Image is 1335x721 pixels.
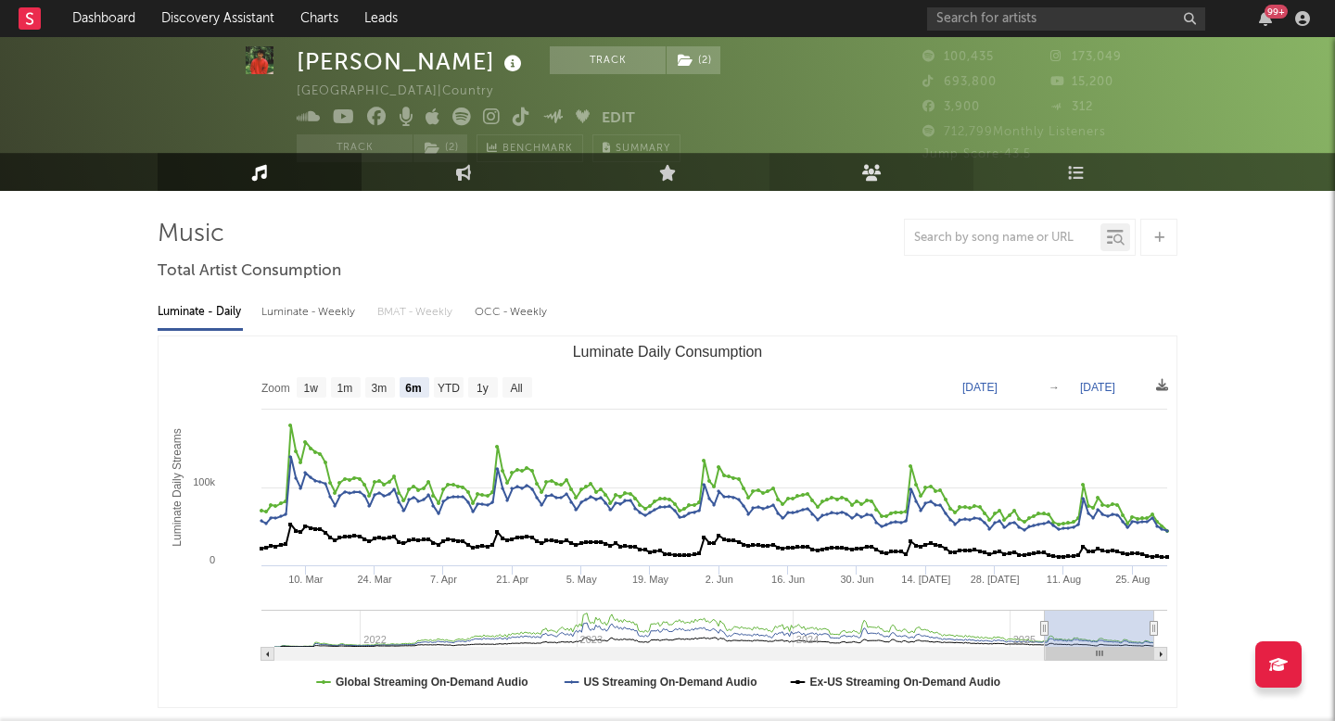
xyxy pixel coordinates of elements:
span: ( 2 ) [666,46,721,74]
text: 100k [193,476,215,487]
span: Benchmark [502,138,573,160]
text: 6m [405,382,421,395]
text: 1w [304,382,319,395]
span: 15,200 [1050,76,1113,88]
text: 14. [DATE] [901,574,950,585]
text: 5. May [566,574,598,585]
div: 99 + [1265,5,1288,19]
div: OCC - Weekly [475,297,549,328]
input: Search by song name or URL [905,231,1100,246]
span: Jump Score: 43.5 [922,148,1031,160]
button: Edit [602,108,635,131]
text: 21. Apr [496,574,528,585]
text: 25. Aug [1115,574,1150,585]
text: 3m [372,382,388,395]
text: 1y [477,382,489,395]
svg: Luminate Daily Consumption [159,336,1176,707]
span: 3,900 [922,101,980,113]
span: ( 2 ) [413,134,468,162]
span: Summary [616,144,670,154]
span: 712,799 Monthly Listeners [922,126,1106,138]
text: 19. May [632,574,669,585]
span: 100,435 [922,51,994,63]
text: [DATE] [1080,381,1115,394]
text: 16. Jun [771,574,805,585]
div: [PERSON_NAME] [297,46,527,77]
text: Luminate Daily Streams [171,428,184,546]
text: 2. Jun [706,574,733,585]
span: Total Artist Consumption [158,260,341,283]
input: Search for artists [927,7,1205,31]
text: 10. Mar [288,574,324,585]
text: YTD [438,382,460,395]
text: All [510,382,522,395]
text: Zoom [261,382,290,395]
button: Summary [592,134,680,162]
text: Luminate Daily Consumption [573,344,763,360]
text: → [1049,381,1060,394]
text: Ex-US Streaming On-Demand Audio [810,676,1001,689]
div: Luminate - Daily [158,297,243,328]
text: [DATE] [962,381,998,394]
button: Track [297,134,413,162]
span: 693,800 [922,76,997,88]
text: 1m [337,382,353,395]
text: 30. Jun [840,574,873,585]
button: Track [550,46,666,74]
button: 99+ [1259,11,1272,26]
button: (2) [413,134,467,162]
span: 173,049 [1050,51,1122,63]
text: US Streaming On-Demand Audio [584,676,757,689]
div: Luminate - Weekly [261,297,359,328]
text: Global Streaming On-Demand Audio [336,676,528,689]
text: 0 [210,554,215,565]
text: 24. Mar [357,574,392,585]
div: [GEOGRAPHIC_DATA] | Country [297,81,515,103]
text: 11. Aug [1047,574,1081,585]
button: (2) [667,46,720,74]
a: Benchmark [477,134,583,162]
span: 312 [1050,101,1093,113]
text: 7. Apr [430,574,457,585]
text: 28. [DATE] [971,574,1020,585]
